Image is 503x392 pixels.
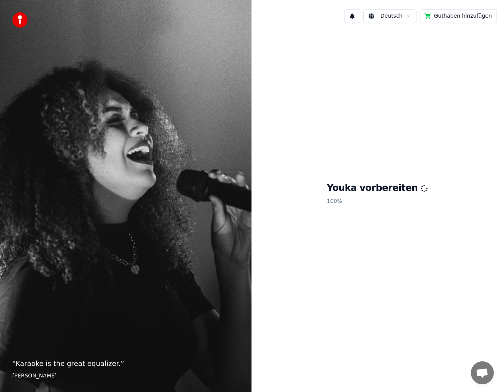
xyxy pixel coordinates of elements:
[327,194,428,208] p: 100 %
[12,372,239,380] footer: [PERSON_NAME]
[420,9,497,23] button: Guthaben hinzufügen
[12,358,239,369] p: “ Karaoke is the great equalizer. ”
[12,12,28,28] img: youka
[471,361,494,384] a: Chat öffnen
[327,182,428,194] h1: Youka vorbereiten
